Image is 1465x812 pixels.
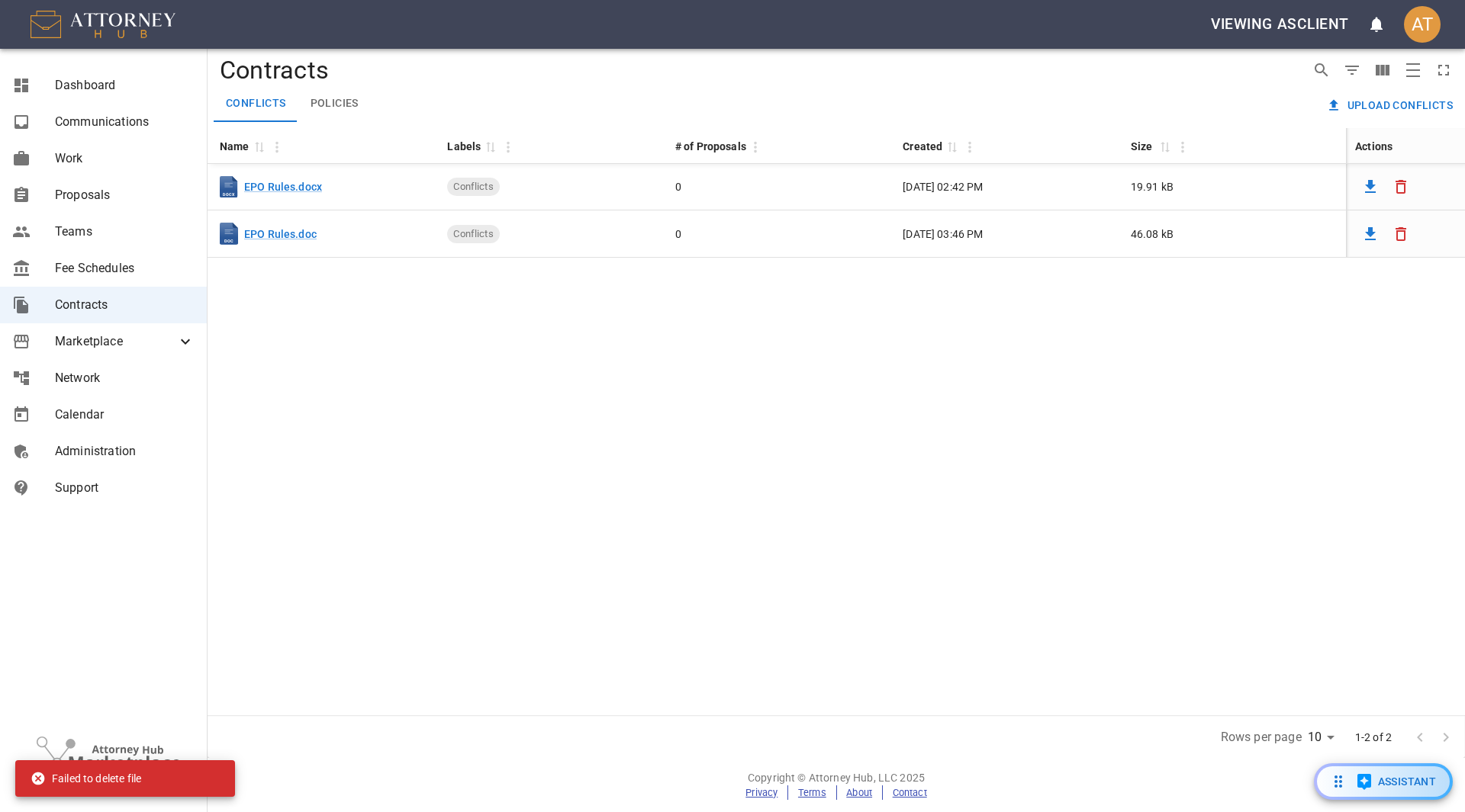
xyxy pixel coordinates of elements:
[447,226,499,242] span: Conflicts
[1119,164,1346,211] td: 19.91 kB
[55,296,195,314] span: Contracts
[1358,6,1395,43] button: open notifications menu
[265,135,289,159] button: Column Actions
[1398,55,1428,85] button: Toggle density
[903,137,942,156] div: Created
[55,479,195,497] span: Support
[675,137,746,156] div: # of Proposals
[745,787,778,798] a: Privacy
[55,369,195,387] span: Network
[1306,55,1337,85] button: Show/Hide search
[1433,729,1459,743] span: Go to next page
[481,140,499,153] span: Sort by Labels descending
[298,85,371,122] button: Policies
[26,737,181,794] img: Attorney Hub Marketplace
[1131,137,1155,156] div: Size
[1386,219,1416,249] span: Delete
[250,140,268,153] span: Sort by Name descending
[55,186,195,204] span: Proposals
[743,135,768,159] button: Column Actions
[55,442,195,461] span: Administration
[55,406,195,424] span: Calendar
[1170,135,1195,159] button: Column Actions
[55,223,195,241] span: Teams
[220,137,250,156] div: Name
[1155,140,1174,153] span: Sort by Size ascending
[798,787,826,798] a: Terms
[1404,6,1441,43] div: AT
[244,179,322,194] a: EPO Rules.docx
[890,164,1118,211] td: [DATE] 02:42 PM
[942,140,961,153] span: Sort by Created ascending
[846,787,872,798] a: About
[1205,7,1355,42] button: Viewing asclient
[1355,172,1386,202] span: Download
[890,210,1118,258] td: [DATE] 03:46 PM
[1355,219,1386,249] span: Download
[958,135,982,159] button: Column Actions
[1355,137,1393,156] div: Actions
[55,149,195,168] span: Work
[1367,55,1398,85] button: Show/Hide columns
[1386,172,1416,202] span: Delete
[55,332,176,351] span: Marketplace
[1323,91,1459,120] button: Upload conflicts
[214,85,298,122] button: Conflicts
[893,787,927,798] a: Contact
[663,164,890,211] td: 0
[55,76,195,95] span: Dashboard
[1407,729,1433,743] span: Go to previous page
[1221,728,1302,746] label: Rows per page
[55,113,195,131] span: Communications
[244,226,317,242] a: EPO Rules.doc
[663,210,890,258] td: 0
[1337,55,1367,85] button: Show/Hide filters
[1428,55,1459,85] button: Toggle full screen
[1349,730,1398,745] span: 1-2 of 2
[55,259,195,278] span: Fee Schedules
[1119,210,1346,258] td: 46.08 kB
[208,770,1465,785] p: Copyright © Attorney Hub, LLC 2025
[214,55,1300,85] h4: Contracts
[1308,725,1340,749] div: Rows per page
[31,11,175,38] img: AttorneyHub Logo
[447,137,481,156] div: Labels
[447,179,499,194] span: Conflicts
[496,135,520,159] button: Column Actions
[31,765,141,792] div: Failed to delete file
